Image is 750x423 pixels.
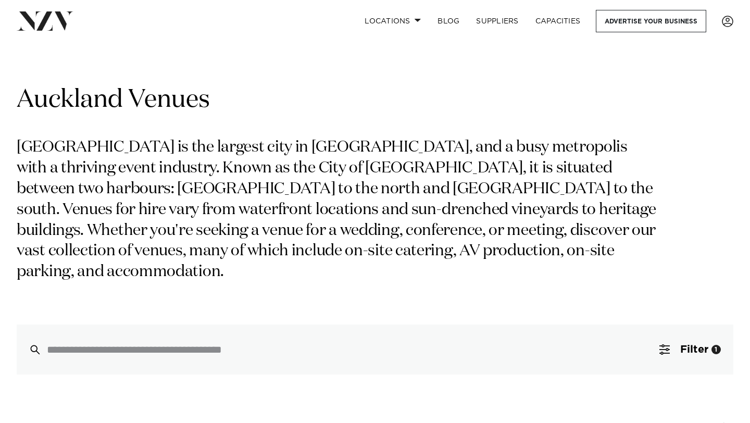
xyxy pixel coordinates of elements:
h1: Auckland Venues [17,84,733,117]
a: BLOG [429,10,468,32]
a: Locations [356,10,429,32]
a: Capacities [527,10,589,32]
a: SUPPLIERS [468,10,527,32]
p: [GEOGRAPHIC_DATA] is the largest city in [GEOGRAPHIC_DATA], and a busy metropolis with a thriving... [17,138,660,283]
img: nzv-logo.png [17,11,73,30]
span: Filter [680,344,708,355]
a: Advertise your business [596,10,706,32]
div: 1 [711,345,721,354]
button: Filter1 [647,325,733,375]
